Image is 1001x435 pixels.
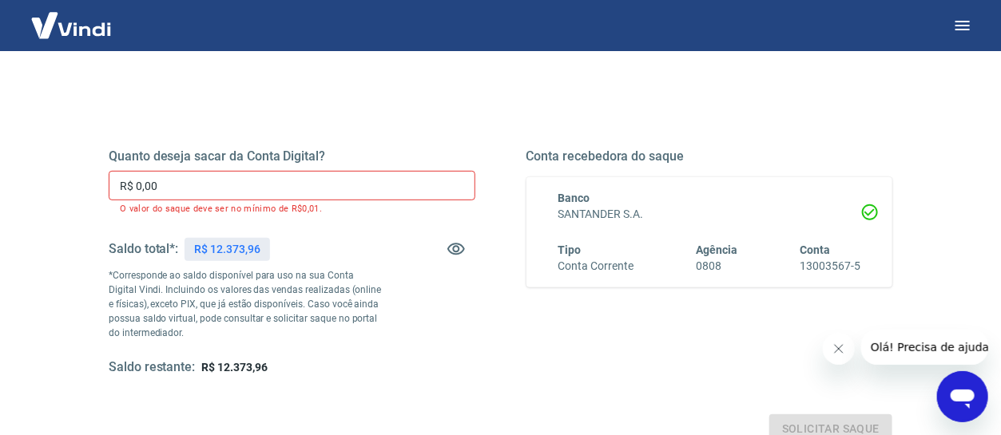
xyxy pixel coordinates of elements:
h6: Conta Corrente [558,258,634,275]
h6: SANTANDER S.A. [558,206,861,223]
h6: 13003567-5 [800,258,860,275]
span: Conta [800,243,830,256]
h5: Conta recebedora do saque [526,148,893,164]
h6: 0808 [696,258,737,275]
iframe: Mensagem da empresa [861,330,988,365]
p: R$ 12.373,96 [194,241,260,258]
h5: Saldo restante: [109,359,195,376]
span: Agência [696,243,737,256]
span: Banco [558,192,590,204]
iframe: Botão para abrir a janela de mensagens [937,371,988,422]
p: *Corresponde ao saldo disponível para uso na sua Conta Digital Vindi. Incluindo os valores das ve... [109,268,383,340]
h5: Saldo total*: [109,241,178,257]
span: Tipo [558,243,582,256]
iframe: Fechar mensagem [823,333,855,365]
img: Vindi [19,1,123,49]
p: O valor do saque deve ser no mínimo de R$0,01. [120,204,464,214]
span: R$ 12.373,96 [201,361,267,374]
span: Olá! Precisa de ajuda? [10,11,134,24]
h5: Quanto deseja sacar da Conta Digital? [109,148,475,164]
